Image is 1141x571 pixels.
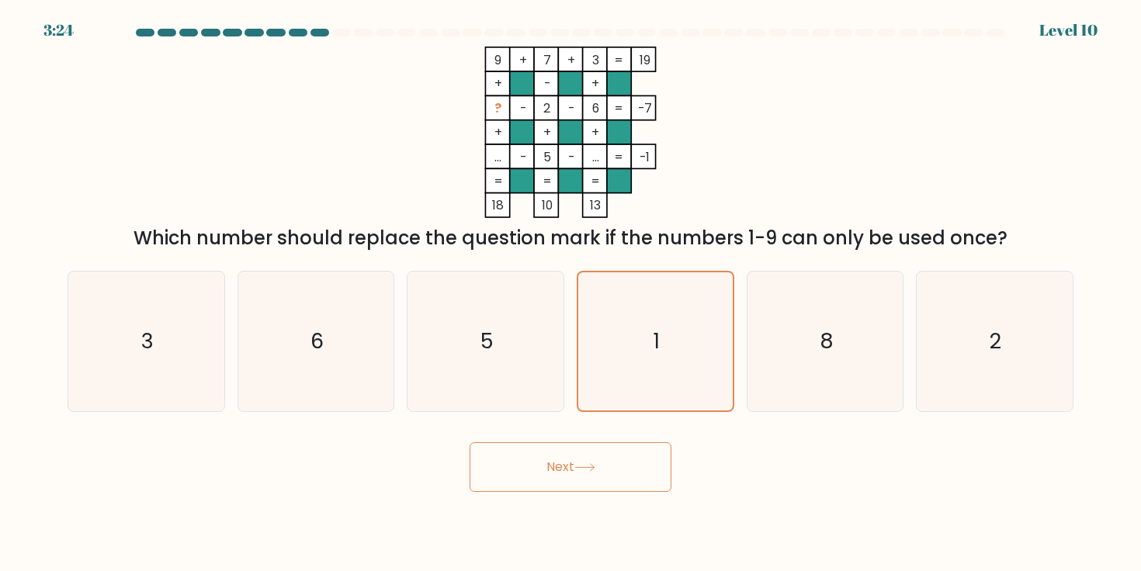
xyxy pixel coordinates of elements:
tspan: 3 [592,51,599,69]
tspan: 6 [592,99,599,117]
tspan: = [614,148,623,166]
text: 6 [310,327,324,355]
tspan: + [494,74,502,92]
tspan: 7 [543,51,551,69]
tspan: - [568,99,574,117]
tspan: - [544,74,550,92]
tspan: - [520,99,526,117]
text: 8 [820,327,834,355]
div: Which number should replace the question mark if the numbers 1-9 can only be used once? [77,224,1064,252]
tspan: 5 [543,148,551,166]
text: 1 [654,327,661,355]
tspan: + [567,51,575,69]
text: 2 [990,327,1002,355]
tspan: -7 [638,99,652,117]
tspan: = [543,172,552,190]
tspan: 9 [494,51,501,69]
text: 5 [480,327,494,355]
tspan: + [543,123,551,141]
tspan: 18 [492,196,504,214]
tspan: ... [592,148,599,166]
tspan: 13 [590,196,601,214]
tspan: + [494,123,502,141]
tspan: = [494,172,503,190]
text: 3 [141,327,154,355]
div: 3:24 [43,19,74,42]
tspan: ? [494,99,501,117]
tspan: 2 [543,99,550,117]
tspan: + [591,74,599,92]
button: Next [470,442,671,492]
tspan: + [519,51,527,69]
tspan: 10 [542,196,553,214]
tspan: - [568,148,574,166]
tspan: = [614,51,623,69]
tspan: + [591,123,599,141]
tspan: = [614,99,623,117]
tspan: - [520,148,526,166]
tspan: 19 [640,51,650,69]
tspan: = [591,172,600,190]
tspan: ... [494,148,501,166]
div: Level 10 [1039,19,1098,42]
tspan: -1 [640,148,650,166]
